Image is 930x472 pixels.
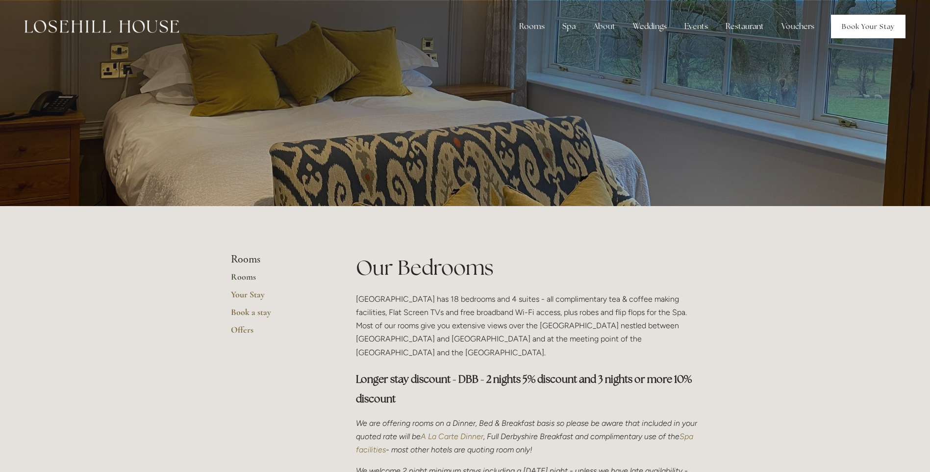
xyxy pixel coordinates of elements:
a: Vouchers [774,17,822,36]
div: Weddings [625,17,675,36]
a: Your Stay [231,289,325,307]
div: Spa [554,17,583,36]
div: Events [677,17,716,36]
a: Book Your Stay [831,15,905,38]
strong: Longer stay discount - DBB - 2 nights 5% discount and 3 nights or more 10% discount [356,372,694,405]
a: A La Carte Dinner [421,432,483,441]
div: Restaurant [718,17,772,36]
h1: Our Bedrooms [356,253,700,282]
em: - most other hotels are quoting room only! [386,445,532,454]
div: Rooms [511,17,553,36]
a: Book a stay [231,307,325,324]
li: Rooms [231,253,325,266]
div: About [585,17,623,36]
img: Losehill House [25,20,179,33]
a: Rooms [231,271,325,289]
a: Offers [231,324,325,342]
em: , Full Derbyshire Breakfast and complimentary use of the [483,432,679,441]
p: [GEOGRAPHIC_DATA] has 18 bedrooms and 4 suites - all complimentary tea & coffee making facilities... [356,292,700,359]
em: We are offering rooms on a Dinner, Bed & Breakfast basis so please be aware that included in your... [356,419,699,441]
